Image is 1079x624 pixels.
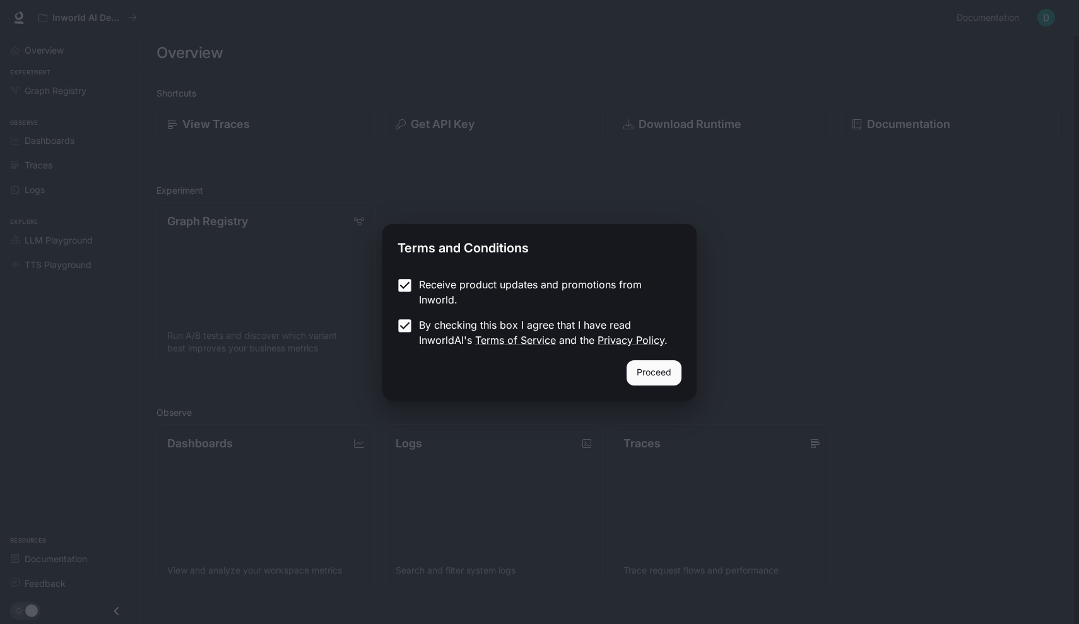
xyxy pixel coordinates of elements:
p: Receive product updates and promotions from Inworld. [419,277,671,307]
button: Proceed [627,360,681,386]
a: Terms of Service [475,334,556,346]
h2: Terms and Conditions [382,224,697,267]
a: Privacy Policy [598,334,664,346]
p: By checking this box I agree that I have read InworldAI's and the . [419,317,671,348]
